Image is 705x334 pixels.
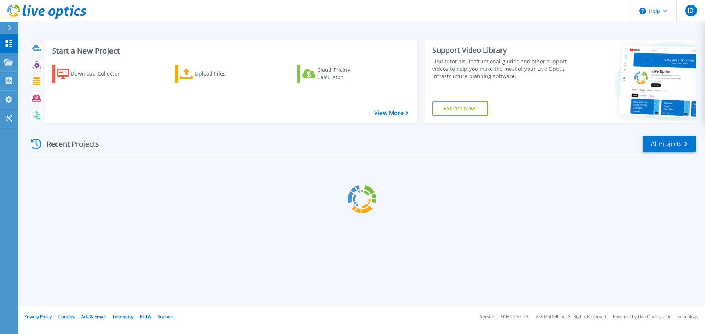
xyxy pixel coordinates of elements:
a: Telemetry [112,313,133,320]
span: ID [688,8,694,14]
li: Powered by Live Optics, a Dell Technology [613,315,698,319]
a: Cookies [58,313,75,320]
a: View More [374,110,408,117]
a: Ads & Email [81,313,106,320]
a: Download Collector [52,65,134,83]
a: Explore Now! [432,101,488,116]
div: Download Collector [71,66,130,81]
div: Cloud Pricing Calculator [317,66,376,81]
a: All Projects [643,136,696,152]
div: Upload Files [195,66,253,81]
li: Version: [TECHNICAL_ID] [480,315,529,319]
a: EULA [140,313,151,320]
a: Upload Files [175,65,257,83]
h3: Start a New Project [52,47,408,55]
div: Find tutorials, instructional guides and other support videos to help you make the most of your L... [432,58,570,80]
div: Recent Projects [28,135,109,153]
li: © 2025 Dell Inc. All Rights Reserved [536,315,606,319]
div: Support Video Library [432,45,570,55]
a: Support [158,313,174,320]
a: Cloud Pricing Calculator [297,65,379,83]
a: Privacy Policy [24,313,52,320]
